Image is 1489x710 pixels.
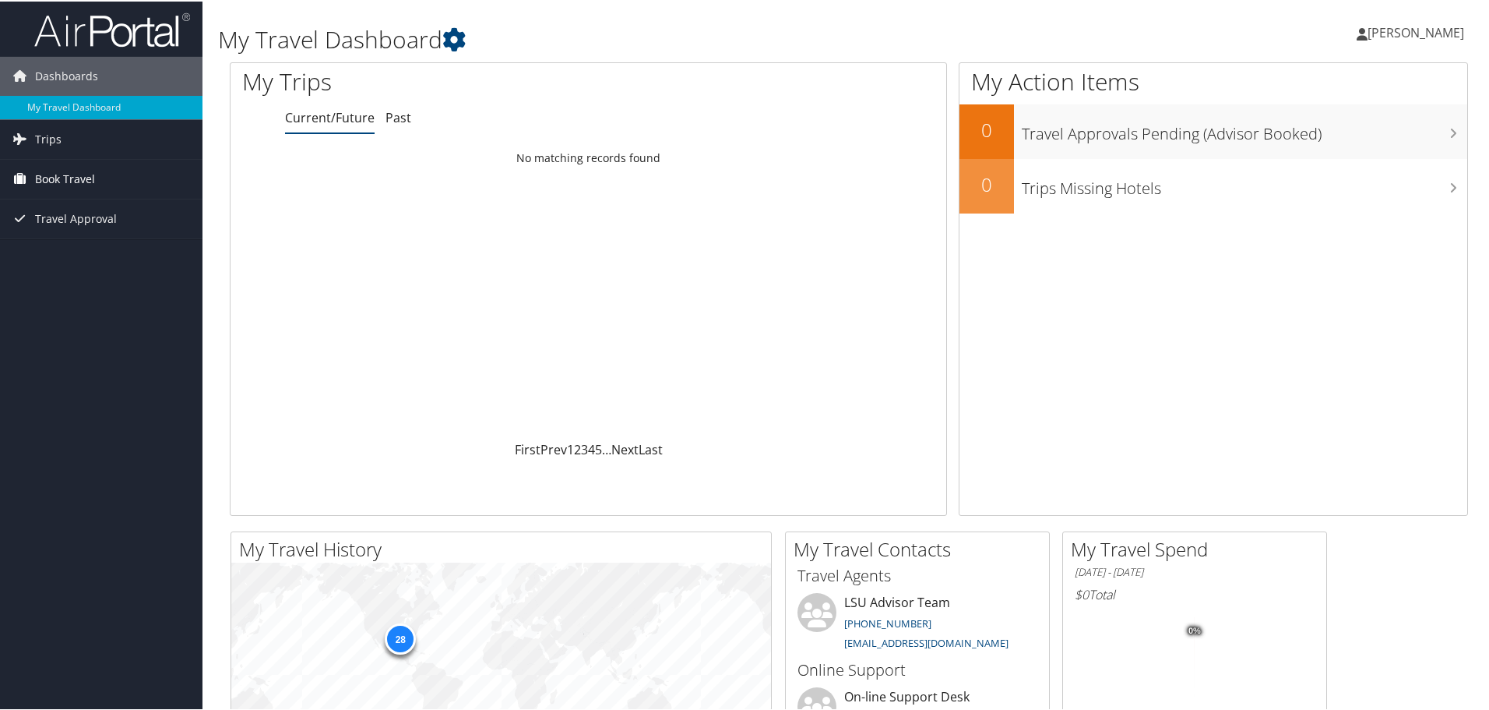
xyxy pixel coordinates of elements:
a: 5 [595,440,602,457]
a: Last [639,440,663,457]
h2: My Travel Spend [1071,535,1326,561]
span: Trips [35,118,62,157]
img: airportal-logo.png [34,10,190,47]
span: $0 [1075,585,1089,602]
td: No matching records found [231,143,946,171]
h3: Travel Approvals Pending (Advisor Booked) [1022,114,1467,143]
a: 0Trips Missing Hotels [959,157,1467,212]
div: 28 [385,622,416,653]
h2: My Travel History [239,535,771,561]
tspan: 0% [1188,625,1201,634]
h2: 0 [959,170,1014,196]
a: 0Travel Approvals Pending (Advisor Booked) [959,103,1467,157]
a: Prev [540,440,567,457]
a: 4 [588,440,595,457]
span: … [602,440,611,457]
h1: My Trips [242,64,636,97]
a: Next [611,440,639,457]
h1: My Action Items [959,64,1467,97]
span: Travel Approval [35,198,117,237]
h3: Trips Missing Hotels [1022,168,1467,198]
h3: Travel Agents [797,563,1037,585]
h1: My Travel Dashboard [218,22,1059,55]
span: [PERSON_NAME] [1368,23,1464,40]
a: 2 [574,440,581,457]
span: Book Travel [35,158,95,197]
a: 1 [567,440,574,457]
li: LSU Advisor Team [790,592,1045,655]
span: Dashboards [35,55,98,94]
h2: My Travel Contacts [794,535,1049,561]
a: Current/Future [285,108,375,125]
h2: 0 [959,115,1014,142]
a: Past [385,108,411,125]
h6: [DATE] - [DATE] [1075,563,1315,578]
a: 3 [581,440,588,457]
a: [PERSON_NAME] [1357,8,1480,55]
a: First [515,440,540,457]
a: [PHONE_NUMBER] [844,615,931,629]
h3: Online Support [797,658,1037,680]
a: [EMAIL_ADDRESS][DOMAIN_NAME] [844,634,1009,648]
h6: Total [1075,585,1315,602]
